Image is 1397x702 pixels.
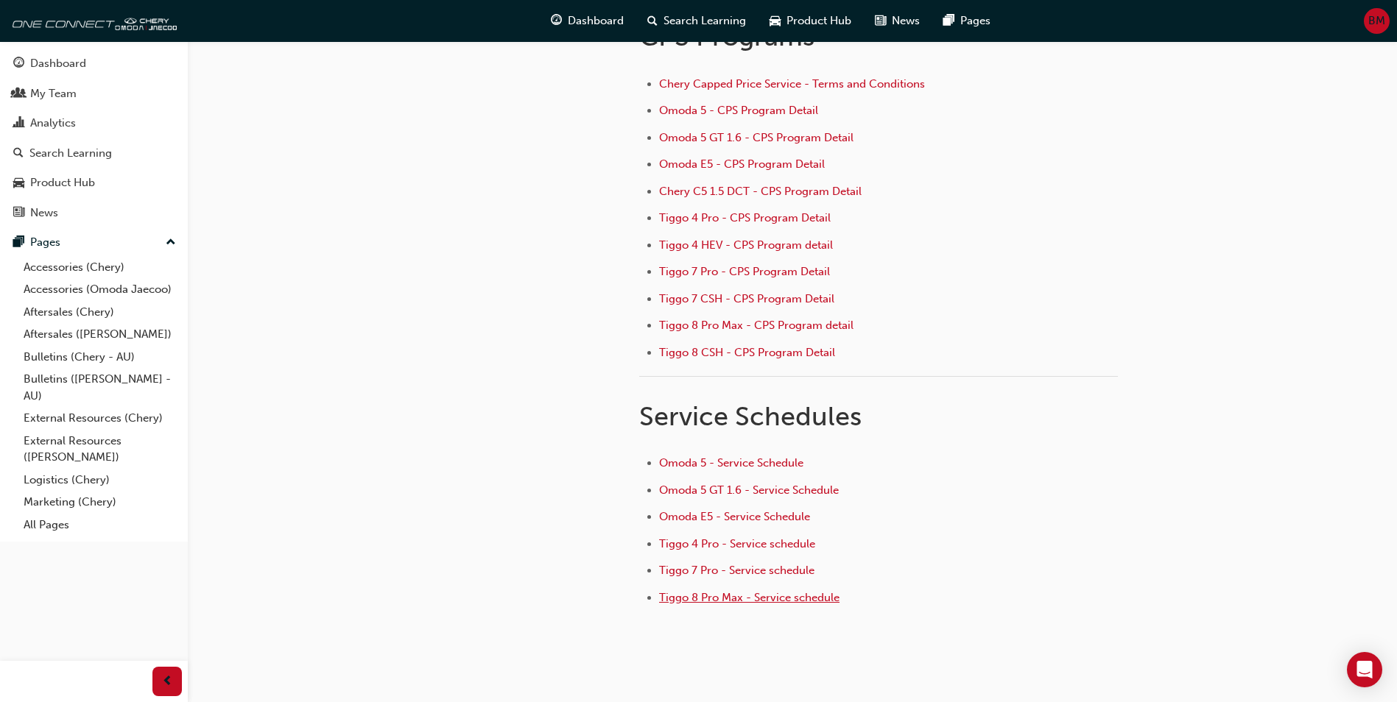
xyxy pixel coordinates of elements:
a: My Team [6,80,182,107]
a: Chery C5 1.5 DCT - CPS Program Detail [659,185,862,198]
a: Omoda E5 - CPS Program Detail [659,157,825,171]
a: pages-iconPages [932,6,1002,36]
span: News [892,13,920,29]
img: oneconnect [7,6,177,35]
span: search-icon [13,147,24,160]
a: Tiggo 4 HEV - CPS Program detail [659,238,833,252]
a: Search Learning [6,140,182,167]
a: search-iconSearch Learning [636,6,758,36]
a: Tiggo 7 CSH - CPS Program Detail [659,292,834,305]
a: All Pages [18,514,182,536]
span: prev-icon [162,673,173,691]
div: Open Intercom Messenger [1347,652,1382,687]
a: Product Hub [6,169,182,196]
a: Tiggo 8 Pro Max - CPS Program detail [659,319,854,332]
a: Omoda E5 - Service Schedule [659,510,810,523]
a: car-iconProduct Hub [758,6,863,36]
span: search-icon [647,12,658,30]
span: guage-icon [13,57,24,71]
button: DashboardMy TeamAnalyticsSearch LearningProduct HubNews [6,47,182,229]
span: news-icon [875,12,886,30]
div: Search Learning [29,145,112,162]
a: Omoda 5 - CPS Program Detail [659,104,818,117]
div: Pages [30,234,60,251]
a: Omoda 5 GT 1.6 - CPS Program Detail [659,131,854,144]
span: pages-icon [13,236,24,249]
span: people-icon [13,88,24,101]
a: Tiggo 7 Pro - Service schedule [659,564,814,577]
a: Tiggo 4 Pro - CPS Program Detail [659,211,831,224]
a: Analytics [6,110,182,137]
a: Chery Capped Price Service - Terms and Conditions [659,77,925,91]
a: Marketing (Chery) [18,491,182,514]
a: External Resources (Chery) [18,407,182,430]
span: car-icon [13,177,24,190]
a: Tiggo 8 CSH - CPS Program Detail [659,346,835,359]
a: Tiggo 8 Pro Max - Service schedule [659,591,840,604]
div: Dashboard [30,55,86,72]
span: Pages [960,13,990,29]
a: Dashboard [6,50,182,77]
a: Accessories (Omoda Jaecoo) [18,278,182,301]
button: Pages [6,229,182,256]
a: Aftersales (Chery) [18,301,182,324]
button: BM [1364,8,1390,34]
a: Omoda 5 GT 1.6 - Service Schedule [659,483,839,497]
a: Omoda 5 - Service Schedule [659,456,803,469]
span: BM [1368,13,1385,29]
span: up-icon [166,233,176,252]
span: Product Hub [787,13,851,29]
a: Aftersales ([PERSON_NAME]) [18,323,182,346]
a: Accessories (Chery) [18,256,182,279]
div: My Team [30,85,77,102]
div: Product Hub [30,174,95,191]
a: Logistics (Chery) [18,469,182,492]
a: Bulletins ([PERSON_NAME] - AU) [18,368,182,407]
a: News [6,199,182,227]
div: News [30,205,58,221]
span: chart-icon [13,117,24,130]
span: guage-icon [551,12,562,30]
a: Bulletins (Chery - AU) [18,346,182,369]
a: External Resources ([PERSON_NAME]) [18,430,182,469]
span: Search Learning [664,13,746,29]
a: news-iconNews [863,6,932,36]
span: car-icon [770,12,781,30]
div: Analytics [30,115,76,132]
a: Tiggo 4 Pro - Service schedule [659,537,815,550]
a: Tiggo 7 Pro - CPS Program Detail [659,265,830,278]
a: guage-iconDashboard [539,6,636,36]
span: news-icon [13,207,24,220]
span: pages-icon [943,12,954,30]
span: Service Schedules [639,400,862,432]
span: Dashboard [568,13,624,29]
